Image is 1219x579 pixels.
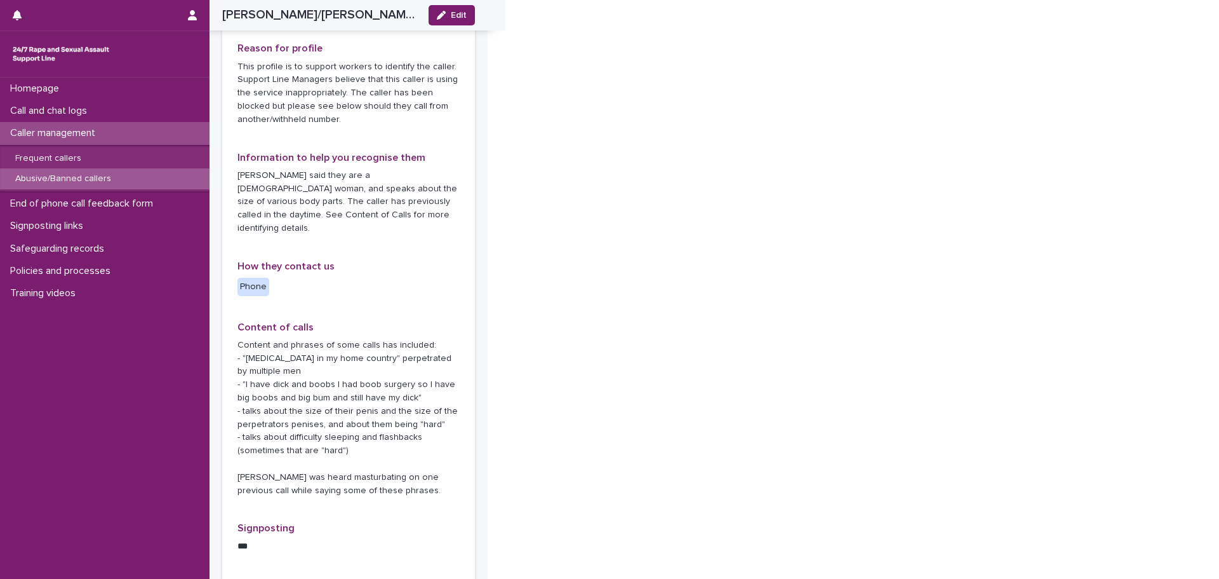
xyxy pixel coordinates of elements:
button: Edit [429,5,475,25]
p: Signposting links [5,220,93,232]
img: rhQMoQhaT3yELyF149Cw [10,41,112,67]
p: This profile is to support workers to identify the caller. Support Line Managers believe that thi... [237,60,460,126]
p: [PERSON_NAME] said they are a [DEMOGRAPHIC_DATA] woman, and speaks about the size of various body... [237,169,460,235]
h2: [PERSON_NAME]/[PERSON_NAME]/[PERSON_NAME] [222,8,418,22]
p: Safeguarding records [5,243,114,255]
span: Information to help you recognise them [237,153,425,163]
span: Edit [451,11,467,20]
span: Signposting [237,523,295,533]
span: Content of calls [237,322,314,332]
p: Training videos [5,287,86,299]
span: Reason for profile [237,43,323,53]
p: Call and chat logs [5,105,97,117]
p: Caller management [5,127,105,139]
p: Content and phrases of some calls has included: - "[MEDICAL_DATA] in my home country" perpetrated... [237,339,460,498]
p: Frequent callers [5,153,91,164]
p: End of phone call feedback form [5,198,163,210]
p: Abusive/Banned callers [5,174,121,184]
span: How they contact us [237,261,335,271]
p: Homepage [5,83,69,95]
p: Policies and processes [5,265,121,277]
div: Phone [237,278,269,296]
